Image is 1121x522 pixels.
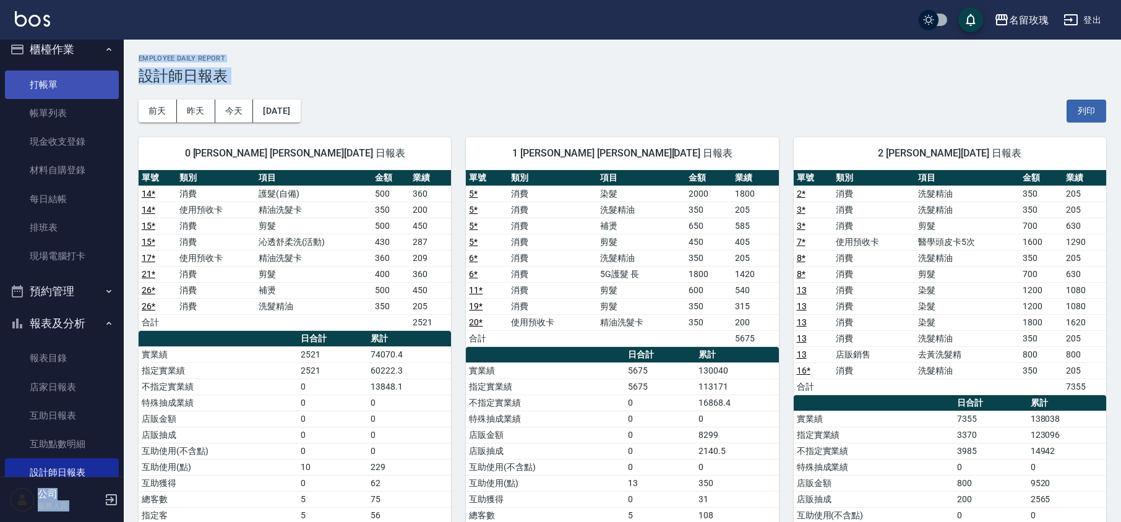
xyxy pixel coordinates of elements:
td: 店販銷售 [833,346,915,362]
td: 剪髮 [256,218,372,234]
td: 店販抽成 [466,443,625,459]
td: 2000 [685,186,732,202]
a: 13 [797,333,807,343]
td: 16868.4 [695,395,779,411]
td: 0 [625,427,695,443]
td: 不指定實業績 [794,443,954,459]
th: 單號 [466,170,508,186]
td: 200 [410,202,451,218]
td: 互助使用(點) [139,459,298,475]
td: 1200 [1020,298,1063,314]
td: 229 [367,459,451,475]
td: 205 [1063,186,1106,202]
td: 7355 [1063,379,1106,395]
td: 360 [410,266,451,282]
td: 剪髮 [256,266,372,282]
td: 消費 [508,202,596,218]
span: 0 [PERSON_NAME] [PERSON_NAME][DATE] 日報表 [153,147,436,160]
a: 帳單列表 [5,99,119,127]
a: 每日結帳 [5,185,119,213]
td: 31 [695,491,779,507]
td: 10 [298,459,367,475]
td: 精油洗髮卡 [256,250,372,266]
td: 消費 [508,282,596,298]
td: 特殊抽成業績 [794,459,954,475]
td: 總客數 [139,491,298,507]
button: 名留玫瑰 [989,7,1054,33]
td: 合計 [466,330,508,346]
img: Person [10,487,35,512]
td: 1620 [1063,314,1106,330]
td: 店販抽成 [139,427,298,443]
td: 店販金額 [139,411,298,427]
td: 0 [625,443,695,459]
td: 200 [732,314,778,330]
td: 0 [367,443,451,459]
button: 列印 [1067,100,1106,122]
td: 消費 [176,266,256,282]
a: 13 [797,285,807,295]
td: 205 [410,298,451,314]
th: 累計 [1028,395,1106,411]
td: 205 [1063,202,1106,218]
td: 400 [372,266,410,282]
td: 350 [372,202,410,218]
a: 店家日報表 [5,373,119,401]
td: 消費 [833,218,915,234]
td: 9520 [1028,475,1106,491]
td: 0 [298,411,367,427]
th: 業績 [1063,170,1106,186]
td: 消費 [176,298,256,314]
td: 450 [410,282,451,298]
a: 報表目錄 [5,344,119,372]
a: 互助點數明細 [5,430,119,458]
td: 75 [367,491,451,507]
td: 209 [410,250,451,266]
th: 日合計 [954,395,1028,411]
a: 現場電腦打卡 [5,242,119,270]
td: 補燙 [256,282,372,298]
td: 585 [732,218,778,234]
td: 店販金額 [794,475,954,491]
td: 0 [625,459,695,475]
td: 剪髮 [915,266,1020,282]
td: 指定實業績 [794,427,954,443]
td: 205 [732,202,778,218]
td: 沁透舒柔洗(活動) [256,234,372,250]
td: 0 [298,379,367,395]
h5: 公司 [38,488,101,500]
th: 金額 [1020,170,1063,186]
td: 540 [732,282,778,298]
td: 450 [410,218,451,234]
td: 350 [685,298,732,314]
div: 名留玫瑰 [1009,12,1049,28]
td: 洗髮精油 [597,202,685,218]
td: 350 [685,202,732,218]
td: 650 [685,218,732,234]
td: 消費 [508,234,596,250]
td: 消費 [508,298,596,314]
td: 互助獲得 [139,475,298,491]
td: 洗髮精油 [256,298,372,314]
td: 實業績 [139,346,298,362]
td: 消費 [176,186,256,202]
td: 0 [954,459,1028,475]
td: 1420 [732,266,778,282]
td: 使用預收卡 [176,250,256,266]
a: 設計師日報表 [5,458,119,487]
td: 1080 [1063,298,1106,314]
td: 0 [367,427,451,443]
td: 消費 [833,186,915,202]
td: 5675 [625,362,695,379]
th: 業績 [410,170,451,186]
a: 13 [797,301,807,311]
th: 類別 [176,170,256,186]
th: 業績 [732,170,778,186]
td: 消費 [833,202,915,218]
button: [DATE] [253,100,300,122]
td: 0 [298,443,367,459]
td: 1800 [732,186,778,202]
td: 店販抽成 [794,491,954,507]
th: 類別 [833,170,915,186]
table: a dense table [139,170,451,331]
